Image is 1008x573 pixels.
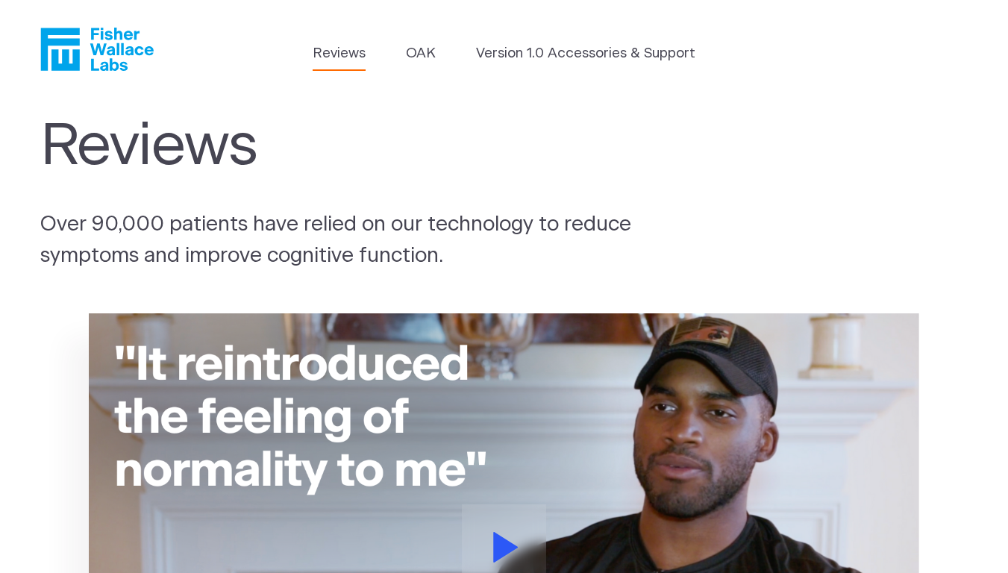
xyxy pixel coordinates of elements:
p: Over 90,000 patients have relied on our technology to reduce symptoms and improve cognitive funct... [40,210,692,272]
a: Fisher Wallace [40,28,154,71]
svg: Play [493,532,519,563]
a: Version 1.0 Accessories & Support [476,43,695,64]
a: Reviews [313,43,366,64]
h1: Reviews [40,113,661,181]
a: OAK [406,43,436,64]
